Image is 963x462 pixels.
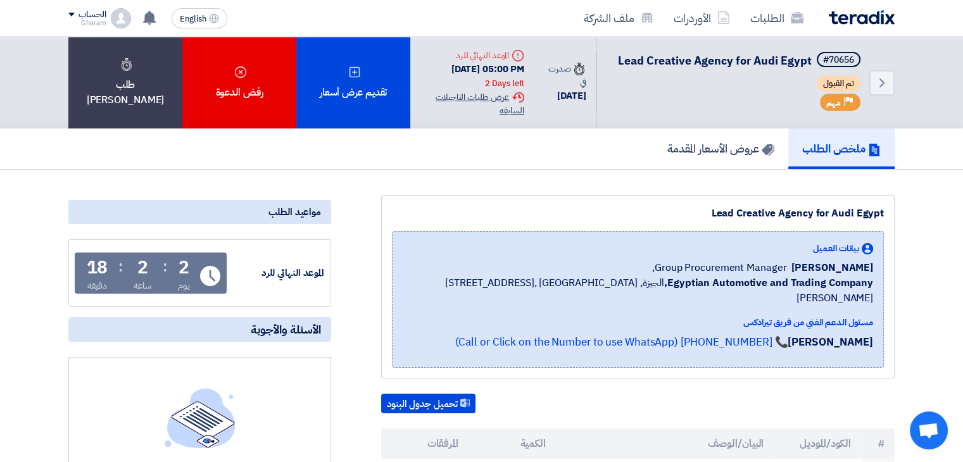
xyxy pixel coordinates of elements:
h5: ملخص الطلب [802,141,881,156]
div: Lead Creative Agency for Audi Egypt [392,206,884,221]
a: ملف الشركة [574,3,664,33]
div: 2 [137,259,148,277]
h5: عروض الأسعار المقدمة [667,141,774,156]
a: Open chat [910,411,948,449]
div: صدرت في [544,62,586,89]
span: الجيزة, [GEOGRAPHIC_DATA] ,[STREET_ADDRESS][PERSON_NAME] [403,275,873,306]
a: 📞 [PHONE_NUMBER] (Call or Click on the Number to use WhatsApp) [455,334,788,350]
div: 2 Days left [485,77,524,90]
th: الكود/الموديل [774,428,861,459]
div: الحساب [79,9,106,20]
div: #70656 [823,56,854,65]
div: يوم [178,279,190,292]
span: Group Procurement Manager, [652,260,786,275]
img: Teradix logo [829,10,895,25]
h5: Lead Creative Agency for Audi Egypt [618,52,863,70]
div: : [163,255,167,278]
div: مواعيد الطلب [68,200,331,224]
b: Egyptian Automotive and Trading Company, [664,275,873,290]
span: تم القبول [817,76,860,91]
strong: [PERSON_NAME] [788,334,873,350]
img: empty_state_list.svg [165,388,236,447]
div: طلب [PERSON_NAME] [68,37,182,128]
span: بيانات العميل [813,242,859,255]
a: ملخص الطلب [788,128,895,169]
div: دقيقة [87,279,107,292]
div: ساعة [134,279,152,292]
th: المرفقات [381,428,469,459]
img: profile_test.png [111,8,131,28]
a: الطلبات [740,3,814,33]
div: [DATE] [544,89,586,103]
a: الأوردرات [664,3,740,33]
div: مسئول الدعم الفني من فريق تيرادكس [403,316,873,329]
div: رفض الدعوة [182,37,296,128]
button: تحميل جدول البنود [381,394,475,414]
th: # [861,428,895,459]
div: : [118,255,123,278]
div: الموعد النهائي للرد [229,266,324,280]
a: عروض الأسعار المقدمة [653,128,788,169]
span: Lead Creative Agency for Audi Egypt [618,52,812,69]
button: English [172,8,227,28]
th: الكمية [469,428,556,459]
span: [PERSON_NAME] [791,260,873,275]
div: Gharam [68,20,106,27]
span: English [180,15,206,23]
th: البيان/الوصف [556,428,774,459]
div: الموعد النهائي للرد [420,49,524,62]
div: 2 [179,259,189,277]
div: عرض طلبات التاجيلات السابقه [420,91,524,117]
div: 18 [87,259,108,277]
div: [DATE] 05:00 PM [420,62,524,91]
span: الأسئلة والأجوبة [251,322,321,337]
span: مهم [826,97,841,109]
div: تقديم عرض أسعار [296,37,410,128]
